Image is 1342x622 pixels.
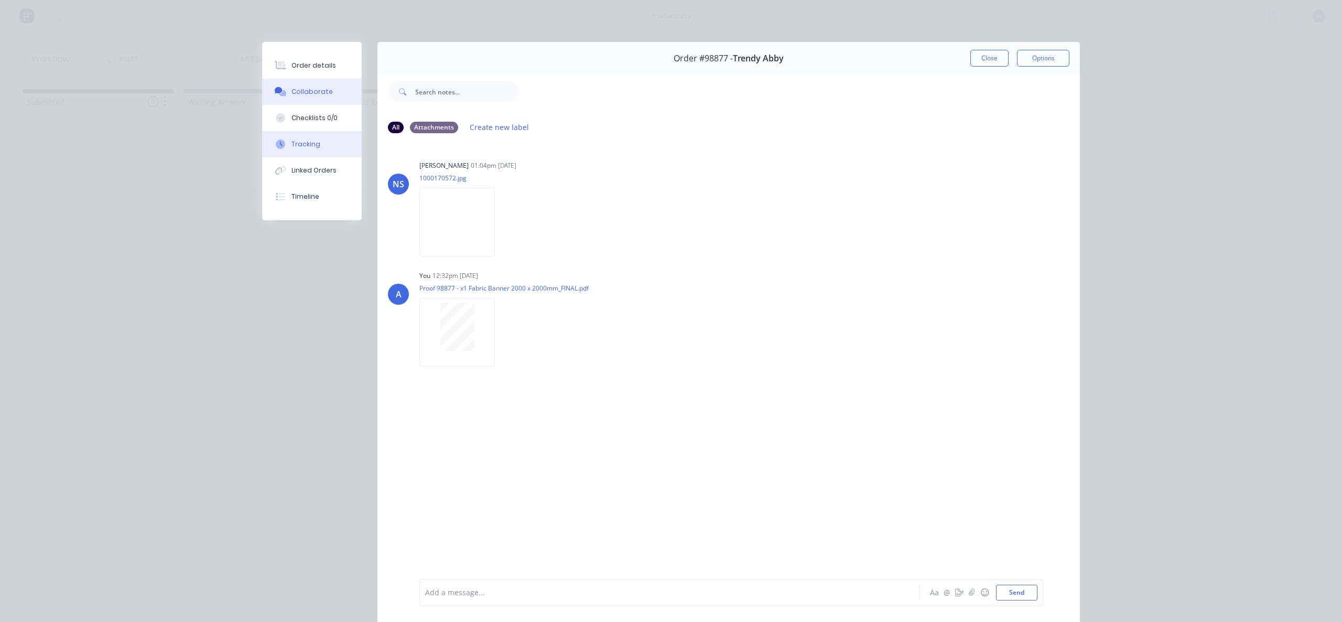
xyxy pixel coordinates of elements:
button: Linked Orders [262,157,362,184]
div: Attachments [410,122,458,133]
button: Collaborate [262,79,362,105]
button: Send [996,585,1037,600]
span: Order #98877 - [674,53,733,63]
div: Order details [291,61,336,70]
div: [PERSON_NAME] [419,161,469,170]
button: @ [940,586,953,599]
button: ☺ [978,586,991,599]
button: Checklists 0/0 [262,105,362,131]
div: Collaborate [291,87,333,96]
div: 12:32pm [DATE] [432,271,478,281]
div: Linked Orders [291,166,337,175]
button: Aa [928,586,940,599]
div: You [419,271,430,281]
button: Options [1017,50,1069,67]
button: Order details [262,52,362,79]
div: Checklists 0/0 [291,113,338,123]
div: Tracking [291,140,320,149]
button: Create new label [464,120,535,134]
div: Timeline [291,192,319,201]
button: Close [970,50,1009,67]
button: Tracking [262,131,362,157]
div: All [388,122,404,133]
div: A [396,288,402,301]
input: Search notes... [415,81,519,102]
div: 01:04pm [DATE] [471,161,516,170]
div: NS [393,178,404,190]
p: 1000170572.jpg [419,174,505,183]
span: Trendy Abby [733,53,784,63]
button: Timeline [262,184,362,210]
p: Proof 98877 - x1 Fabric Banner 2000 x 2000mm_FINAL.pdf [419,284,589,293]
